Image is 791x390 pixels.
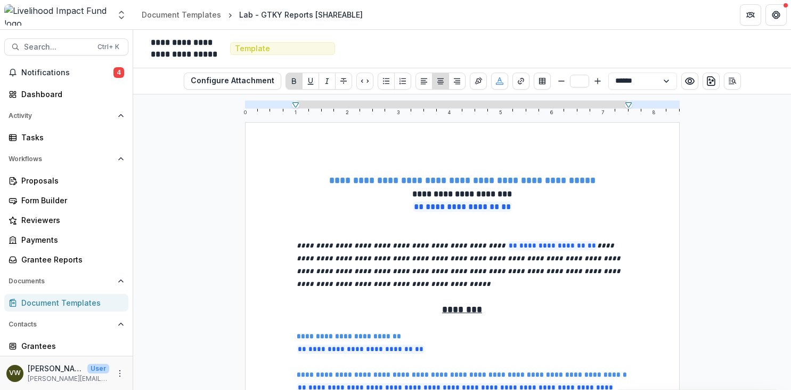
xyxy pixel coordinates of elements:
p: User [87,364,109,373]
button: Open Workflows [4,150,128,168]
span: Template [235,44,270,53]
span: Contacts [9,321,113,328]
button: Ordered List [394,73,411,90]
div: Document Templates [21,297,120,308]
a: Grantee Reports [4,251,128,268]
button: Align Center [432,73,449,90]
button: Align Left [415,73,433,90]
img: Livelihood Impact Fund logo [4,4,110,26]
span: Search... [24,43,91,52]
button: Bold [286,73,303,90]
div: Ctrl + K [95,41,121,53]
div: Dashboard [21,89,120,100]
button: Get Help [765,4,787,26]
div: Form Builder [21,195,120,206]
button: Strike [335,73,352,90]
div: Proposals [21,175,120,186]
span: Activity [9,112,113,120]
button: Open Editor Sidebar [724,73,741,90]
button: More [113,367,126,380]
button: Italicize [319,73,336,90]
div: Grantees [21,340,120,352]
a: Dashboard [4,85,128,103]
button: Open Documents [4,273,128,290]
button: Bigger [591,75,604,87]
a: Tasks [4,129,128,146]
button: Underline [302,73,319,90]
button: Smaller [555,75,568,87]
a: Grantees [4,337,128,355]
div: Vera Wachira [9,370,21,377]
button: Choose font color [491,73,508,90]
div: Lab - GTKY Reports [SHAREABLE] [239,9,363,20]
button: Open Activity [4,107,128,124]
span: Documents [9,277,113,285]
button: Bullet List [378,73,395,90]
button: Insert Signature [470,73,487,90]
button: download-word [703,73,720,90]
div: Payments [21,234,120,245]
div: Tasks [21,132,120,143]
a: Document Templates [137,7,225,22]
div: Document Templates [142,9,221,20]
a: Document Templates [4,294,128,312]
div: Reviewers [21,214,120,226]
nav: breadcrumb [137,7,367,22]
button: Open entity switcher [114,4,129,26]
button: Preview preview-doc.pdf [681,73,698,90]
p: [PERSON_NAME][EMAIL_ADDRESS][DOMAIN_NAME] [28,374,109,384]
span: Notifications [21,68,113,77]
button: Insert Table [534,73,551,90]
button: Open Contacts [4,316,128,333]
button: Search... [4,38,128,55]
button: Partners [740,4,761,26]
div: Grantee Reports [21,254,120,265]
a: Form Builder [4,192,128,209]
button: Align Right [448,73,466,90]
button: Configure Attachment [184,73,281,90]
button: Create link [512,73,529,90]
a: Payments [4,231,128,249]
span: Workflows [9,155,113,163]
a: Proposals [4,172,128,189]
span: 4 [113,67,124,78]
button: Notifications4 [4,64,128,81]
a: Reviewers [4,211,128,229]
p: [PERSON_NAME] [28,363,83,374]
button: Code [356,73,373,90]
